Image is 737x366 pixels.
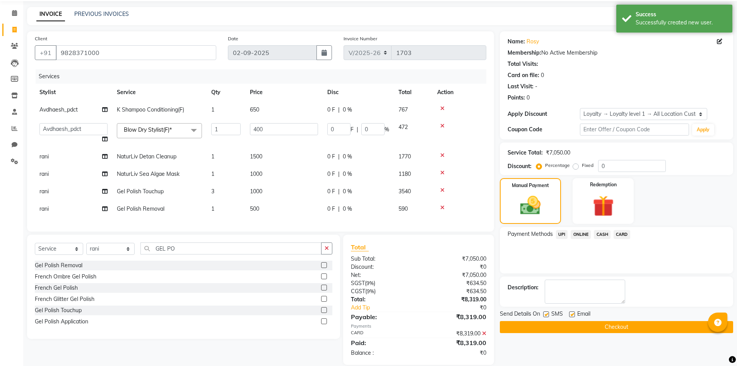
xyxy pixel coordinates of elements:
span: Total [351,243,369,251]
div: ( ) [345,287,419,296]
button: +91 [35,45,56,60]
a: x [172,126,175,133]
span: 0 % [343,170,352,178]
div: Net: [345,271,419,279]
span: SGST [351,280,365,287]
div: 0 [527,94,530,102]
span: 767 [398,106,408,113]
div: ₹0 [431,304,492,312]
span: ONLINE [571,230,591,239]
span: Blow Dry Stylist(F)* [124,126,172,133]
span: 0 % [343,153,352,161]
div: Service Total: [508,149,543,157]
span: K Shampoo Conditioning(F) [117,106,184,113]
a: Rosy [527,38,539,46]
input: Search or Scan [140,242,321,254]
div: Successfully created new user. [636,19,727,27]
div: French Gel Polish [35,284,78,292]
span: % [385,125,389,134]
label: Redemption [590,181,617,188]
div: Payments [351,323,486,330]
div: No Active Membership [508,49,725,57]
span: 590 [398,205,408,212]
div: ₹0 [419,349,492,357]
span: 0 F [327,205,335,213]
span: 1000 [250,170,262,177]
span: | [338,153,340,161]
span: 1 [211,106,214,113]
span: 1180 [398,170,411,177]
div: ₹634.50 [419,279,492,287]
span: | [338,205,340,213]
div: 0 [541,71,544,79]
div: ( ) [345,279,419,287]
span: 0 F [327,170,335,178]
span: rani [39,170,49,177]
span: 0 % [343,187,352,196]
label: Manual Payment [512,182,549,189]
span: 0 % [343,205,352,213]
span: | [338,170,340,178]
span: 1 [211,205,214,212]
div: ₹7,050.00 [419,255,492,263]
div: Total: [345,296,419,304]
div: Apply Discount [508,110,580,118]
span: 9% [367,288,374,294]
div: Sub Total: [345,255,419,263]
th: Total [394,84,433,101]
div: Gel Polish Application [35,318,88,326]
button: Checkout [500,321,733,333]
span: 1 [211,153,214,160]
div: Paid: [345,338,419,347]
span: 0 % [343,106,352,114]
span: NaturLiv Detan Cleanup [117,153,176,160]
div: Discount: [508,162,532,170]
span: 3 [211,188,214,195]
div: Points: [508,94,525,102]
span: CASH [594,230,610,239]
span: 9% [366,280,374,286]
span: | [338,106,340,114]
div: Discount: [345,263,419,271]
span: Gel Polish Removal [117,205,164,212]
span: Payment Methods [508,230,553,238]
span: 650 [250,106,259,113]
a: INVOICE [36,7,65,21]
span: F [351,125,354,134]
span: UPI [556,230,568,239]
div: Payable: [345,312,419,321]
span: Gel Polish Touchup [117,188,164,195]
div: ₹8,319.00 [419,330,492,338]
span: CGST [351,288,365,295]
div: ₹0 [419,263,492,271]
label: Client [35,35,47,42]
div: Gel Polish Touchup [35,306,82,314]
th: Action [433,84,486,101]
th: Disc [323,84,394,101]
span: Avdhaesh_pdct [39,106,78,113]
th: Qty [207,84,245,101]
input: Search by Name/Mobile/Email/Code [56,45,216,60]
span: 1 [211,170,214,177]
div: Services [36,69,492,84]
div: ₹634.50 [419,287,492,296]
th: Stylist [35,84,112,101]
div: ₹7,050.00 [546,149,570,157]
div: Name: [508,38,525,46]
img: _cash.svg [514,194,547,217]
span: 1500 [250,153,262,160]
span: CARD [614,230,630,239]
span: 500 [250,205,259,212]
span: rani [39,153,49,160]
div: CARD [345,330,419,338]
button: Apply [692,124,714,136]
span: 0 F [327,153,335,161]
div: Balance : [345,349,419,357]
div: - [535,82,537,91]
div: Membership: [508,49,541,57]
span: SMS [551,310,563,320]
div: Description: [508,284,539,292]
div: Card on file: [508,71,539,79]
div: Gel Polish Removal [35,261,82,270]
span: Email [577,310,590,320]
